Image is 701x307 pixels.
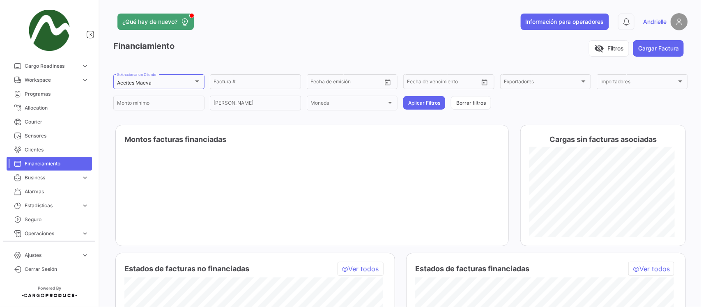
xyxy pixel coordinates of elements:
[113,40,175,52] h3: Financiamiento
[382,76,394,88] button: Open calendar
[117,14,194,30] button: ¿Qué hay de nuevo?
[81,252,89,259] span: expand_more
[310,101,387,107] span: Moneda
[589,40,629,57] button: visibility_offFiltros
[643,18,667,26] span: Andrielle
[81,230,89,237] span: expand_more
[427,80,462,86] input: Hasta
[25,104,89,112] span: Allocation
[310,80,325,86] input: Desde
[25,252,78,259] span: Ajustes
[25,216,89,223] span: Seguro
[7,185,92,199] a: Alarmas
[671,13,688,30] img: placeholder-user.png
[25,230,78,237] span: Operaciones
[117,80,152,86] mat-select-trigger: Aceites Maeva
[81,76,89,84] span: expand_more
[7,213,92,227] a: Seguro
[478,76,491,88] button: Open calendar
[7,87,92,101] a: Programas
[122,18,177,26] span: ¿Qué hay de nuevo?
[451,96,491,110] button: Borrar filtros
[81,62,89,70] span: expand_more
[415,263,529,275] h4: Estados de facturas financiadas
[338,262,383,275] button: Ver todos
[331,80,365,86] input: Hasta
[7,129,92,143] a: Sensores
[407,80,422,86] input: Desde
[504,80,580,86] span: Exportadores
[29,10,70,51] img: 3a440d95-eebb-4dfb-b41b-1f66e681ef8f.png
[124,134,226,145] h4: Montos facturas financiadas
[25,146,89,153] span: Clientes
[25,202,78,209] span: Estadísticas
[25,188,89,195] span: Alarmas
[81,202,89,209] span: expand_more
[25,266,89,273] span: Cerrar Sesión
[521,14,609,30] button: Información para operadores
[7,143,92,157] a: Clientes
[25,62,78,70] span: Cargo Readiness
[25,160,89,167] span: Financiamiento
[25,76,78,84] span: Workspace
[81,174,89,181] span: expand_more
[25,132,89,140] span: Sensores
[25,174,78,181] span: Business
[7,101,92,115] a: Allocation
[633,40,684,57] button: Cargar Factura
[25,118,89,126] span: Courier
[7,157,92,171] a: Financiamiento
[403,96,445,110] button: Aplicar Filtros
[600,80,677,86] span: Importadores
[594,44,604,53] span: visibility_off
[7,115,92,129] a: Courier
[629,262,674,275] button: Ver todos
[124,263,249,275] h4: Estados de facturas no financiadas
[25,90,89,98] span: Programas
